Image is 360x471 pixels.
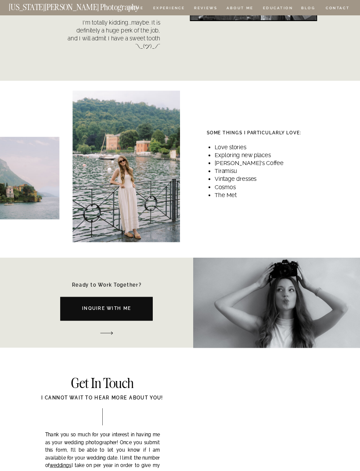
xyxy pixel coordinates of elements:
span: The Met [215,191,237,198]
a: Ready to Work Together? [67,283,146,289]
b: Some Things I Particularly love: [207,130,301,135]
li: Tiramisu [214,167,286,175]
span: Vintage dresses [215,176,257,182]
li: Exploring new places [214,151,286,159]
li: Love stories [214,143,286,151]
span: Cosmos [215,183,236,190]
a: BLOG [301,6,316,11]
a: [US_STATE][PERSON_NAME] Photography [9,3,159,8]
a: Inquire with me [50,305,164,315]
a: REVIEWS [194,6,216,11]
li: [PERSON_NAME]'s Coffee [214,159,286,167]
a: Experience [153,6,185,11]
h2: Get In Touch [42,377,163,391]
a: CONTACT [325,4,350,11]
a: EDUCATION [262,6,294,11]
a: weddings [50,463,72,468]
div: I cannot wait to hear more about you! [18,394,187,408]
p: I'm totally kidding...maybe. It is definitely a huge perk of the job, and I will admit I have a s... [67,18,160,31]
a: ABOUT ME [227,6,254,11]
h3: The Cake [72,3,160,14]
a: HOME [127,6,144,11]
